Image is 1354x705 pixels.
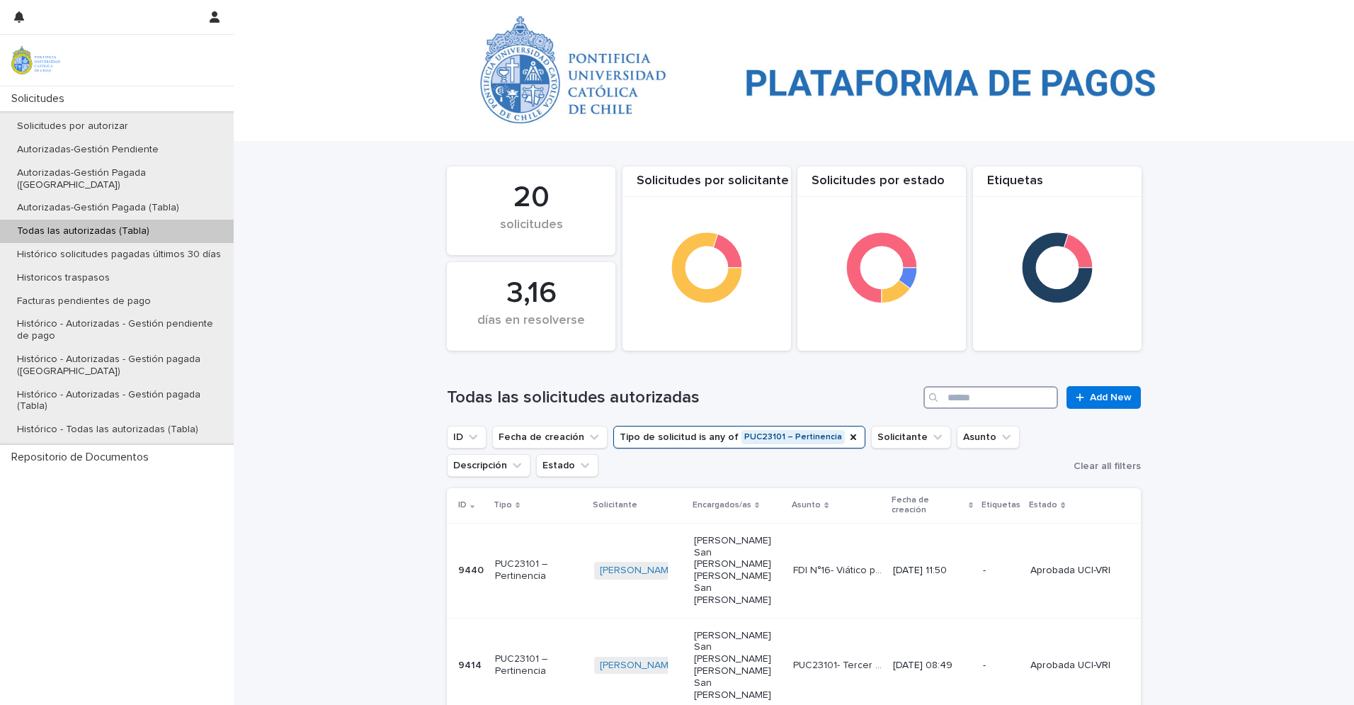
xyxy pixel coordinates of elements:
p: Aprobada UCI-VRI [1030,565,1118,577]
div: solicitudes [471,218,591,247]
div: 20 [471,180,591,215]
div: Etiquetas [973,174,1142,197]
p: 9414 [458,657,484,672]
p: Todas las autorizadas (Tabla) [513,4,648,19]
input: Search [923,386,1058,409]
p: Solicitante [593,497,637,513]
button: ID [447,426,487,449]
p: Solicitudes [6,92,76,106]
p: Tipo [494,497,512,513]
p: Asunto [792,497,821,513]
p: PUC23101- Tercer Taller Programa de Desarrollo Académico Transdisciplinario [793,657,884,672]
p: Todas las autorizadas (Tabla) [6,225,161,237]
p: Histórico solicitudes pagadas últimos 30 días [6,249,232,261]
p: Histórico - Autorizadas - Gestión pagada ([GEOGRAPHIC_DATA]) [6,354,234,378]
p: FDI N°16- Viático para participación de Director Ejecutivo en Reunión de avances Mineduc [793,562,884,577]
p: Repositorio de Documentos [6,451,160,464]
button: Tipo de solicitud [613,426,865,449]
p: Autorizadas-Gestión Pagada (Tabla) [6,202,190,214]
div: Solicitudes por estado [797,174,966,197]
p: PUC23101 – Pertinencia [495,558,583,582]
div: Solicitudes por solicitante [622,174,791,197]
a: [PERSON_NAME] [600,660,677,672]
button: Solicitante [871,426,951,449]
p: [PERSON_NAME] San [PERSON_NAME] [PERSON_NAME] San [PERSON_NAME] [694,535,783,607]
span: Add New [1090,393,1132,402]
a: [PERSON_NAME] [600,565,677,577]
p: Histórico - Autorizadas - Gestión pendiente de pago [6,318,234,342]
tr: 94409440 PUC23101 – Pertinencia[PERSON_NAME] [PERSON_NAME] San [PERSON_NAME] [PERSON_NAME] San [P... [447,523,1141,618]
p: PUC23101 – Pertinencia [495,653,583,677]
p: ID [458,497,467,513]
button: Estado [536,454,598,477]
button: Asunto [957,426,1020,449]
img: iqsleoUpQLaG7yz5l0jK [11,46,60,74]
button: Descripción [447,454,530,477]
p: Histórico - Todas las autorizadas (Tabla) [6,424,210,436]
p: - [983,660,1019,672]
p: [PERSON_NAME] San [PERSON_NAME] [PERSON_NAME] San [PERSON_NAME] [694,630,783,701]
p: 9440 [458,562,487,577]
button: Fecha de creación [492,426,608,449]
span: Clear all filters [1074,461,1141,471]
p: Fecha de creación [892,492,965,519]
p: Etiquetas [982,497,1020,513]
p: Facturas pendientes de pago [6,295,162,308]
p: [DATE] 11:50 [893,565,972,577]
p: Autorizadas-Gestión Pendiente [6,144,170,156]
h1: Todas las solicitudes autorizadas [447,388,918,408]
p: [DATE] 08:49 [893,660,972,672]
p: Autorizadas-Gestión Pagada ([GEOGRAPHIC_DATA]) [6,167,234,191]
div: días en resolverse [471,313,591,343]
div: 3,16 [471,276,591,311]
p: Estado [1029,497,1057,513]
p: Historicos traspasos [6,272,121,284]
p: Aprobada UCI-VRI [1030,660,1118,672]
p: Encargados/as [693,497,751,513]
p: Solicitudes por autorizar [6,120,140,132]
a: Solicitudes [447,3,498,19]
p: - [983,565,1019,577]
button: Clear all filters [1068,456,1141,477]
a: Add New [1066,386,1141,409]
p: Histórico - Autorizadas - Gestión pagada (Tabla) [6,389,234,413]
